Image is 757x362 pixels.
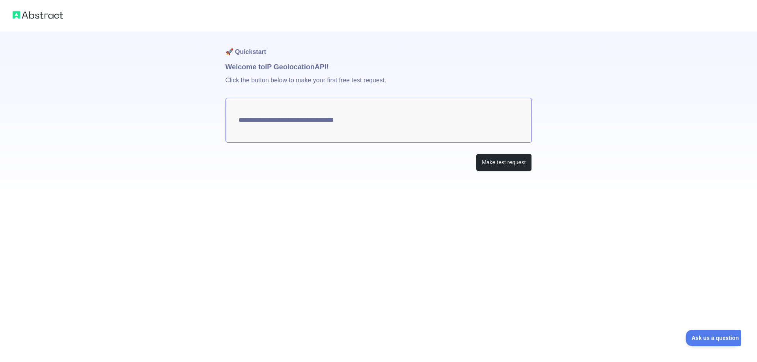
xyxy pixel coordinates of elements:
img: Abstract logo [13,9,63,20]
h1: 🚀 Quickstart [226,32,532,61]
button: Make test request [476,154,531,171]
p: Click the button below to make your first free test request. [226,72,532,98]
h1: Welcome to IP Geolocation API! [226,61,532,72]
iframe: Toggle Customer Support [686,330,741,346]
